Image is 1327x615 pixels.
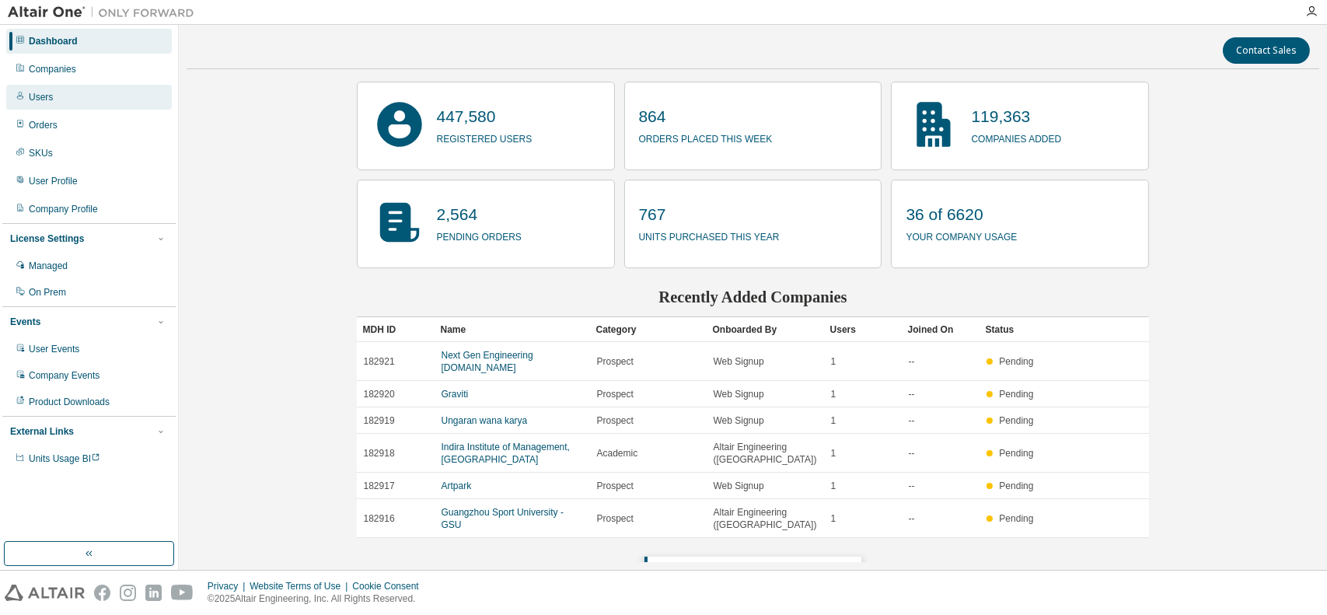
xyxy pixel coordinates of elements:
[437,105,533,128] p: 447,580
[145,585,162,601] img: linkedin.svg
[29,453,100,464] span: Units Usage BI
[10,316,40,328] div: Events
[29,369,100,382] div: Company Events
[909,447,915,460] span: --
[908,317,973,342] div: Joined On
[909,355,915,368] span: --
[29,35,78,47] div: Dashboard
[442,507,564,530] a: Guangzhou Sport University - GSU
[364,388,395,400] span: 182920
[442,442,570,465] a: Indira Institute of Management, [GEOGRAPHIC_DATA]
[971,105,1061,128] p: 119,363
[597,355,634,368] span: Prospect
[442,389,469,400] a: Graviti
[830,317,896,342] div: Users
[597,414,634,427] span: Prospect
[597,512,634,525] span: Prospect
[714,388,764,400] span: Web Signup
[10,232,84,245] div: License Settings
[999,480,1033,491] span: Pending
[999,513,1033,524] span: Pending
[208,592,428,606] p: © 2025 Altair Engineering, Inc. All Rights Reserved.
[906,226,1017,244] p: your company usage
[714,441,817,466] span: Altair Engineering ([GEOGRAPHIC_DATA])
[831,355,836,368] span: 1
[10,425,74,438] div: External Links
[29,260,68,272] div: Managed
[363,317,428,342] div: MDH ID
[5,585,85,601] img: altair_logo.svg
[437,226,522,244] p: pending orders
[999,415,1033,426] span: Pending
[639,105,773,128] p: 864
[29,91,53,103] div: Users
[639,226,780,244] p: units purchased this year
[639,128,773,146] p: orders placed this week
[596,317,700,342] div: Category
[714,480,764,492] span: Web Signup
[999,448,1033,459] span: Pending
[364,512,395,525] span: 182916
[437,203,522,226] p: 2,564
[29,175,78,187] div: User Profile
[714,355,764,368] span: Web Signup
[906,203,1017,226] p: 36 of 6620
[909,480,915,492] span: --
[909,388,915,400] span: --
[29,119,58,131] div: Orders
[713,317,818,342] div: Onboarded By
[831,388,836,400] span: 1
[442,350,533,373] a: Next Gen Engineering [DOMAIN_NAME]
[29,396,110,408] div: Product Downloads
[597,447,638,460] span: Academic
[999,389,1033,400] span: Pending
[714,506,817,531] span: Altair Engineering ([GEOGRAPHIC_DATA])
[986,317,1051,342] div: Status
[250,580,352,592] div: Website Terms of Use
[639,203,780,226] p: 767
[29,203,98,215] div: Company Profile
[29,343,79,355] div: User Events
[364,480,395,492] span: 182917
[831,512,836,525] span: 1
[364,447,395,460] span: 182918
[437,128,533,146] p: registered users
[208,580,250,592] div: Privacy
[94,585,110,601] img: facebook.svg
[909,414,915,427] span: --
[831,414,836,427] span: 1
[8,5,202,20] img: Altair One
[714,414,764,427] span: Web Signup
[909,512,915,525] span: --
[171,585,194,601] img: youtube.svg
[831,480,836,492] span: 1
[29,147,53,159] div: SKUs
[971,128,1061,146] p: companies added
[357,287,1150,307] h2: Recently Added Companies
[831,447,836,460] span: 1
[597,388,634,400] span: Prospect
[29,286,66,299] div: On Prem
[120,585,136,601] img: instagram.svg
[29,63,76,75] div: Companies
[442,480,472,491] a: Artpark
[352,580,428,592] div: Cookie Consent
[1223,37,1310,64] button: Contact Sales
[364,414,395,427] span: 182919
[364,355,395,368] span: 182921
[442,415,528,426] a: Ungaran wana karya
[441,317,584,342] div: Name
[597,480,634,492] span: Prospect
[999,356,1033,367] span: Pending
